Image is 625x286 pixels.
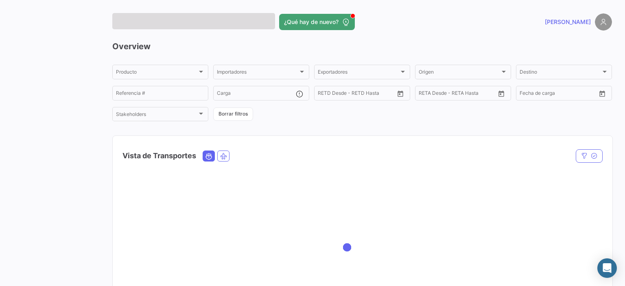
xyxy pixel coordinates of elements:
[520,70,601,76] span: Destino
[597,258,617,278] div: Abrir Intercom Messenger
[596,87,608,100] button: Open calendar
[419,92,433,97] input: Desde
[112,41,612,52] h3: Overview
[318,92,332,97] input: Desde
[217,70,298,76] span: Importadores
[218,151,229,161] button: Air
[419,70,500,76] span: Origen
[116,70,197,76] span: Producto
[338,92,375,97] input: Hasta
[439,92,476,97] input: Hasta
[394,87,406,100] button: Open calendar
[213,107,253,121] button: Borrar filtros
[122,150,196,162] h4: Vista de Transportes
[279,14,355,30] button: ¿Qué hay de nuevo?
[540,92,577,97] input: Hasta
[495,87,507,100] button: Open calendar
[595,13,612,31] img: placeholder-user.png
[284,18,339,26] span: ¿Qué hay de nuevo?
[318,70,399,76] span: Exportadores
[545,18,591,26] span: [PERSON_NAME]
[116,113,197,118] span: Stakeholders
[520,92,534,97] input: Desde
[203,151,214,161] button: Ocean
